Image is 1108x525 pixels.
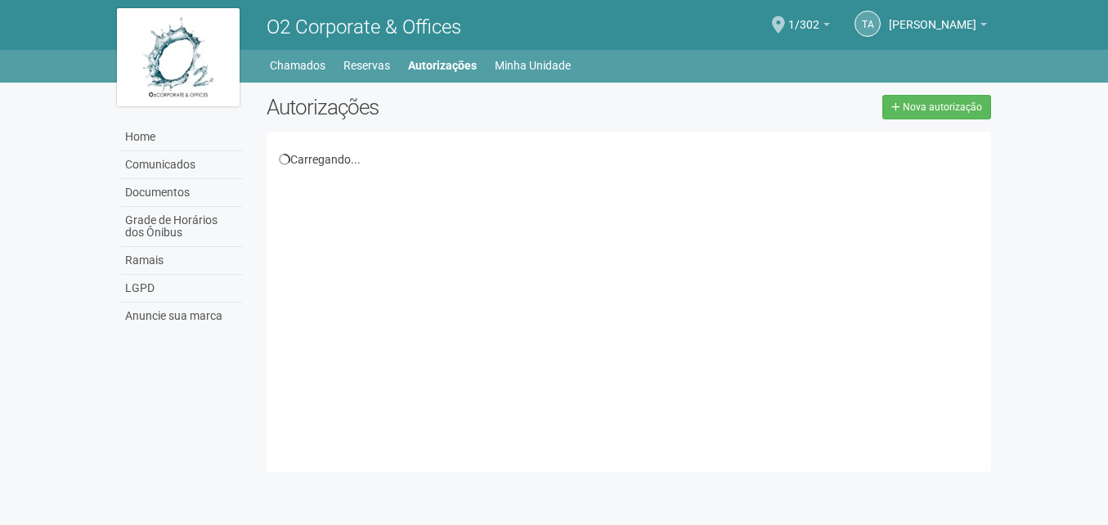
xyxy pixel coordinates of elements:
[267,16,461,38] span: O2 Corporate & Offices
[121,179,242,207] a: Documentos
[270,54,325,77] a: Chamados
[788,20,830,34] a: 1/302
[267,95,617,119] h2: Autorizações
[903,101,982,113] span: Nova autorização
[121,303,242,330] a: Anuncie sua marca
[121,207,242,247] a: Grade de Horários dos Ônibus
[495,54,571,77] a: Minha Unidade
[279,152,980,167] div: Carregando...
[121,275,242,303] a: LGPD
[121,247,242,275] a: Ramais
[882,95,991,119] a: Nova autorização
[343,54,390,77] a: Reservas
[121,123,242,151] a: Home
[855,11,881,37] a: TA
[889,20,987,34] a: [PERSON_NAME]
[408,54,477,77] a: Autorizações
[117,8,240,106] img: logo.jpg
[121,151,242,179] a: Comunicados
[889,2,976,31] span: Thamiris Abdala
[788,2,819,31] span: 1/302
